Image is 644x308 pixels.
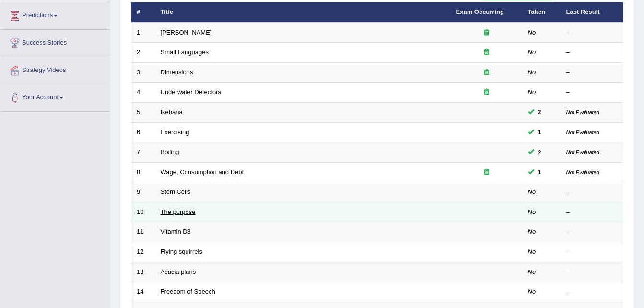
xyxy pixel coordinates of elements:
[566,227,618,237] div: –
[561,2,623,23] th: Last Result
[456,48,517,57] div: Exam occurring question
[566,248,618,257] div: –
[131,83,155,103] td: 4
[566,48,618,57] div: –
[566,268,618,277] div: –
[566,28,618,37] div: –
[131,162,155,182] td: 8
[528,288,536,295] em: No
[131,282,155,302] td: 14
[161,168,244,176] a: Wage, Consumption and Debt
[566,149,599,155] small: Not Evaluated
[161,268,196,275] a: Acacia plans
[528,88,536,95] em: No
[528,208,536,215] em: No
[528,228,536,235] em: No
[131,23,155,43] td: 1
[131,182,155,202] td: 9
[456,28,517,37] div: Exam occurring question
[161,188,191,195] a: Stem Cells
[534,127,545,137] span: You can still take this question
[528,248,536,255] em: No
[528,69,536,76] em: No
[528,29,536,36] em: No
[523,2,561,23] th: Taken
[131,122,155,142] td: 6
[566,287,618,296] div: –
[131,242,155,262] td: 12
[161,69,193,76] a: Dimensions
[566,169,599,175] small: Not Evaluated
[528,268,536,275] em: No
[528,188,536,195] em: No
[131,222,155,242] td: 11
[456,68,517,77] div: Exam occurring question
[131,103,155,123] td: 5
[0,57,110,81] a: Strategy Videos
[131,62,155,83] td: 3
[456,88,517,97] div: Exam occurring question
[161,129,189,136] a: Exercising
[566,68,618,77] div: –
[131,43,155,63] td: 2
[566,109,599,115] small: Not Evaluated
[161,288,215,295] a: Freedom of Speech
[161,148,179,155] a: Boiling
[456,8,504,15] a: Exam Occurring
[566,130,599,135] small: Not Evaluated
[534,167,545,177] span: You can still take this question
[161,208,196,215] a: The purpose
[456,168,517,177] div: Exam occurring question
[566,188,618,197] div: –
[161,248,202,255] a: Flying squirrels
[161,228,191,235] a: Vitamin D3
[161,88,221,95] a: Underwater Detectors
[155,2,451,23] th: Title
[131,262,155,282] td: 13
[131,2,155,23] th: #
[0,84,110,108] a: Your Account
[0,2,110,26] a: Predictions
[131,142,155,163] td: 7
[566,208,618,217] div: –
[528,48,536,56] em: No
[534,107,545,117] span: You can still take this question
[534,147,545,157] span: You can still take this question
[161,48,209,56] a: Small Languages
[161,29,212,36] a: [PERSON_NAME]
[0,30,110,54] a: Success Stories
[131,202,155,222] td: 10
[161,108,183,116] a: Ikebana
[566,88,618,97] div: –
